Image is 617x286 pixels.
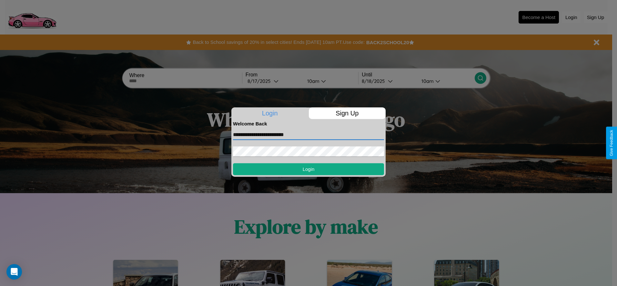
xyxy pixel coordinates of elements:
p: Sign Up [309,107,386,119]
h4: Welcome Back [233,121,384,126]
button: Login [233,163,384,175]
p: Login [231,107,308,119]
div: Give Feedback [609,130,614,156]
div: Open Intercom Messenger [6,264,22,280]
